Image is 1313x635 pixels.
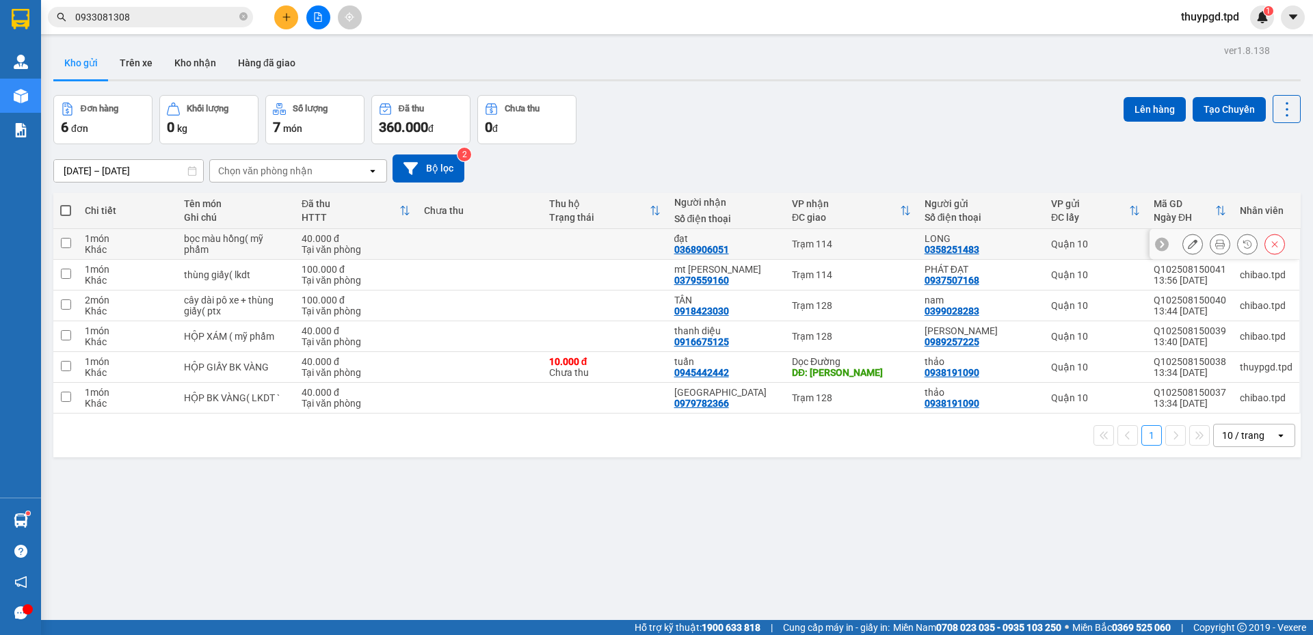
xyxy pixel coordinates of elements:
[674,325,778,336] div: thanh diệu
[167,119,174,135] span: 0
[273,119,280,135] span: 7
[1044,193,1147,229] th: Toggle SortBy
[12,64,97,80] div: 272183461
[1240,300,1292,311] div: chibao.tpd
[936,622,1061,633] strong: 0708 023 035 - 0935 103 250
[1124,97,1186,122] button: Lên hàng
[184,269,288,280] div: thùng giấy( lkdt
[1256,11,1269,23] img: icon-new-feature
[371,95,470,144] button: Đã thu360.000đ
[925,233,1037,244] div: LONG
[1181,620,1183,635] span: |
[57,12,66,22] span: search
[792,269,911,280] div: Trạm 114
[1264,6,1273,16] sup: 1
[674,213,778,224] div: Số điện thoại
[302,398,410,409] div: Tại văn phòng
[187,104,228,113] div: Khối lượng
[14,55,28,69] img: warehouse-icon
[1240,269,1292,280] div: chibao.tpd
[26,511,30,515] sup: 1
[227,46,306,79] button: Hàng đã giao
[1051,269,1140,280] div: Quận 10
[925,367,979,378] div: 0938191090
[674,336,729,347] div: 0916675125
[1237,623,1247,632] span: copyright
[771,620,773,635] span: |
[702,622,760,633] strong: 1900 633 818
[1051,239,1140,249] div: Quận 10
[107,28,263,44] div: tuấn
[53,95,152,144] button: Đơn hàng6đơn
[218,164,313,178] div: Chọn văn phòng nhận
[1147,193,1233,229] th: Toggle SortBy
[925,398,979,409] div: 0938191090
[85,233,170,244] div: 1 món
[177,123,187,134] span: kg
[306,5,330,29] button: file-add
[85,356,170,367] div: 1 món
[485,119,492,135] span: 0
[1281,5,1305,29] button: caret-down
[302,336,410,347] div: Tại văn phòng
[925,212,1037,223] div: Số điện thoại
[85,325,170,336] div: 1 món
[85,275,170,286] div: Khác
[1154,398,1226,409] div: 13:34 [DATE]
[549,198,650,209] div: Thu hộ
[282,12,291,22] span: plus
[674,306,729,316] div: 0918423030
[399,104,424,113] div: Đã thu
[184,295,288,316] div: cây dài pô xe + thùng giấy( ptx
[1170,8,1250,25] span: thuypgd.tpd
[283,123,302,134] span: món
[792,392,911,403] div: Trạm 128
[302,264,410,275] div: 100.000 đ
[792,300,911,311] div: Trạm 128
[1154,295,1226,306] div: Q102508150040
[85,367,170,378] div: Khác
[792,239,911,249] div: Trạm 114
[674,356,778,367] div: tuấn
[792,212,900,223] div: ĐC giao
[1266,6,1271,16] span: 1
[367,165,378,176] svg: open
[674,244,729,255] div: 0368906051
[893,620,1061,635] span: Miền Nam
[302,275,410,286] div: Tại văn phòng
[239,11,248,24] span: close-circle
[184,362,288,373] div: HỘP GIẤY BK VÀNG
[1154,387,1226,398] div: Q102508150037
[1065,625,1069,630] span: ⚪️
[477,95,576,144] button: Chưa thu0đ
[925,198,1037,209] div: Người gửi
[1051,300,1140,311] div: Quận 10
[674,264,778,275] div: mt lê phong
[184,212,288,223] div: Ghi chú
[159,95,258,144] button: Khối lượng0kg
[53,46,109,79] button: Kho gửi
[12,13,33,27] span: Gửi:
[85,306,170,316] div: Khác
[1193,97,1266,122] button: Tạo Chuyến
[1051,392,1140,403] div: Quận 10
[54,160,203,182] input: Select a date range.
[14,545,27,558] span: question-circle
[925,275,979,286] div: 0937507168
[274,5,298,29] button: plus
[1072,620,1171,635] span: Miền Bắc
[302,244,410,255] div: Tại văn phòng
[12,28,97,44] div: thảo
[1154,275,1226,286] div: 13:56 [DATE]
[1240,362,1292,373] div: thuypgd.tpd
[184,233,288,255] div: bọc màu hồng( mỹ phẩm
[107,12,263,28] div: Dọc Đường
[424,205,535,216] div: Chưa thu
[107,79,263,103] span: [PERSON_NAME]
[792,331,911,342] div: Trạm 128
[107,13,140,27] span: Nhận:
[925,356,1037,367] div: thảo
[302,306,410,316] div: Tại văn phòng
[345,12,354,22] span: aim
[313,12,323,22] span: file-add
